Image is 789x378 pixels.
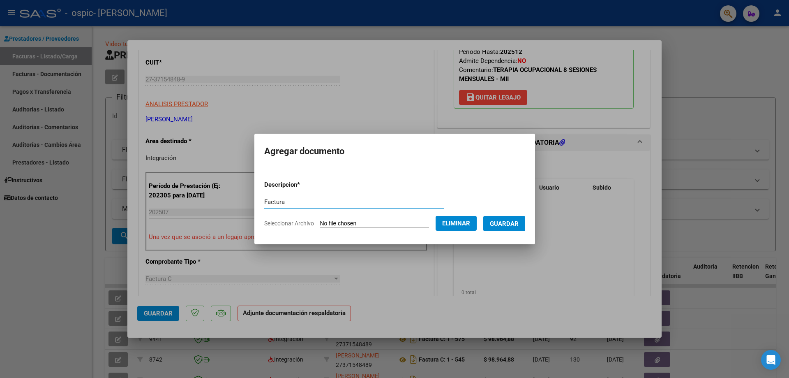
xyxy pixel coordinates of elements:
[264,180,343,190] p: Descripcion
[442,220,470,227] span: Eliminar
[761,350,781,370] div: Open Intercom Messenger
[264,144,525,159] h2: Agregar documento
[483,216,525,231] button: Guardar
[436,216,477,231] button: Eliminar
[490,220,519,227] span: Guardar
[264,220,314,227] span: Seleccionar Archivo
